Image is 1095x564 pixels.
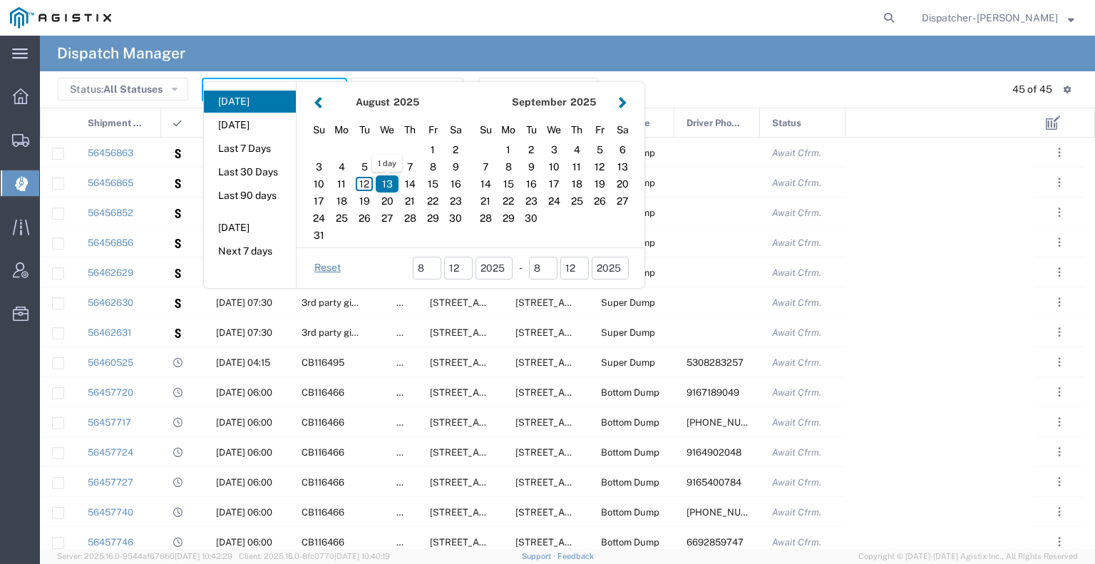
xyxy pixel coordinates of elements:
[430,417,649,428] span: 11501 Florin Rd, Sacramento, California, 95830, United States
[88,297,133,308] a: 56462630
[396,327,418,338] span: false
[520,158,543,175] div: 9
[88,108,145,138] span: Shipment No.
[302,447,344,458] span: CB116466
[474,175,497,193] div: 14
[444,193,467,210] div: 23
[216,417,272,428] span: 08/12/2025, 06:00
[1049,472,1069,492] button: ...
[396,357,418,368] span: false
[1049,232,1069,252] button: ...
[444,141,467,158] div: 2
[334,552,390,560] span: [DATE] 10:40:19
[307,158,330,175] div: 3
[204,217,296,239] button: [DATE]
[430,297,649,308] span: 5555 Florin-Perkins Rd, Sacramento, California, 95826, United States
[1049,202,1069,222] button: ...
[330,193,353,210] div: 18
[475,257,513,280] input: yyyy
[611,141,634,158] div: 6
[588,119,611,141] div: Friday
[520,141,543,158] div: 2
[88,477,133,488] a: 56457727
[520,119,543,141] div: Tuesday
[399,193,421,210] div: 21
[772,327,821,338] span: Await Cfrm.
[1049,292,1069,312] button: ...
[497,210,520,227] div: 29
[474,158,497,175] div: 7
[88,148,133,158] a: 56456863
[103,83,163,95] span: All Statuses
[302,297,384,308] span: 3rd party giveaway
[522,552,557,560] a: Support
[474,193,497,210] div: 21
[601,297,655,308] span: Super Dump
[543,175,565,193] div: 17
[772,267,821,278] span: Await Cfrm.
[687,108,744,138] span: Driver Phone No.
[529,257,557,280] input: mm
[601,327,655,338] span: Super Dump
[1058,264,1061,281] span: . . .
[57,552,232,560] span: Server: 2025.16.0-9544af67660
[204,138,296,160] button: Last 7 Days
[515,447,657,458] span: 4330 E. Winery Rd, Acampo, California, 95220, United States
[592,257,629,280] input: yyyy
[1058,144,1061,161] span: . . .
[353,175,376,193] div: 12
[88,237,133,248] a: 56456856
[430,507,649,518] span: 11501 Florin Rd, Sacramento, California, 95830, United States
[421,158,444,175] div: 8
[88,207,133,218] a: 56456852
[376,193,399,210] div: 20
[772,417,821,428] span: Await Cfrm.
[497,158,520,175] div: 8
[353,158,376,175] div: 5
[565,175,588,193] div: 18
[88,178,133,188] a: 56456865
[497,175,520,193] div: 15
[557,552,594,560] a: Feedback
[1058,533,1061,550] span: . . .
[497,193,520,210] div: 22
[307,193,330,210] div: 17
[302,507,344,518] span: CB116466
[515,477,657,488] span: 4330 E. Winery Rd, Acampo, California, 95220, United States
[444,119,467,141] div: Saturday
[88,537,133,548] a: 56457746
[588,141,611,158] div: 5
[687,537,744,548] span: 6692859747
[1049,502,1069,522] button: ...
[601,417,659,428] span: Bottom Dump
[611,193,634,210] div: 27
[430,387,649,398] span: 11501 Florin Rd, Sacramento, California, 95830, United States
[1049,143,1069,163] button: ...
[216,387,272,398] span: 08/12/2025, 06:00
[520,193,543,210] div: 23
[399,210,421,227] div: 28
[430,357,649,368] span: 6501 Florin Perkins Rd, Sacramento, California, United States
[515,537,657,548] span: 4330 E. Winery Rd, Acampo, California, 95220, United States
[444,158,467,175] div: 9
[216,477,272,488] span: 08/12/2025, 06:00
[88,447,133,458] a: 56457724
[399,119,421,141] div: Thursday
[512,96,567,108] strong: September
[88,357,133,368] a: 56460525
[302,327,384,338] span: 3rd party giveaway
[204,91,296,113] button: [DATE]
[88,417,131,428] a: 56457717
[204,185,296,207] button: Last 90 days
[515,387,657,398] span: 4330 E. Winery Rd, Acampo, California, 95220, United States
[204,114,296,136] button: [DATE]
[543,158,565,175] div: 10
[1049,442,1069,462] button: ...
[601,507,659,518] span: Bottom Dump
[314,261,341,275] a: Reset
[1058,354,1061,371] span: . . .
[204,161,296,183] button: Last 30 Days
[565,193,588,210] div: 25
[687,507,771,518] span: 916-547-6331
[330,210,353,227] div: 25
